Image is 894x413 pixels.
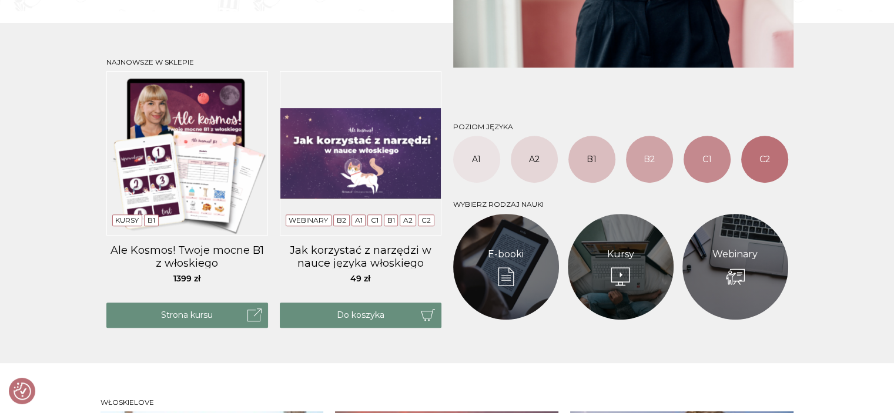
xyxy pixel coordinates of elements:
[115,216,139,224] a: Kursy
[148,216,155,224] a: B1
[741,136,788,183] a: C2
[453,200,788,209] h3: Wybierz rodzaj nauki
[568,136,615,183] a: B1
[337,216,346,224] a: B2
[280,244,441,268] a: Jak korzystać z narzędzi w nauce języka włoskiego
[511,136,558,183] a: A2
[101,398,794,407] h3: Włoskielove
[350,273,370,284] span: 49
[403,216,413,224] a: A2
[453,123,788,131] h3: Poziom języka
[14,382,31,400] img: Revisit consent button
[488,247,524,261] a: E-booki
[684,136,731,183] a: C1
[453,136,500,183] a: A1
[173,273,200,284] span: 1399
[421,216,431,224] a: C2
[280,303,441,328] button: Do koszyka
[354,216,362,224] a: A1
[106,303,268,328] a: Strona kursu
[14,382,31,400] button: Preferencje co do zgód
[289,216,328,224] a: Webinary
[387,216,395,224] a: B1
[106,244,268,268] a: Ale Kosmos! Twoje mocne B1 z włoskiego
[626,136,673,183] a: B2
[712,247,758,261] a: Webinary
[106,58,441,66] h3: Najnowsze w sklepie
[371,216,379,224] a: C1
[607,247,634,261] a: Kursy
